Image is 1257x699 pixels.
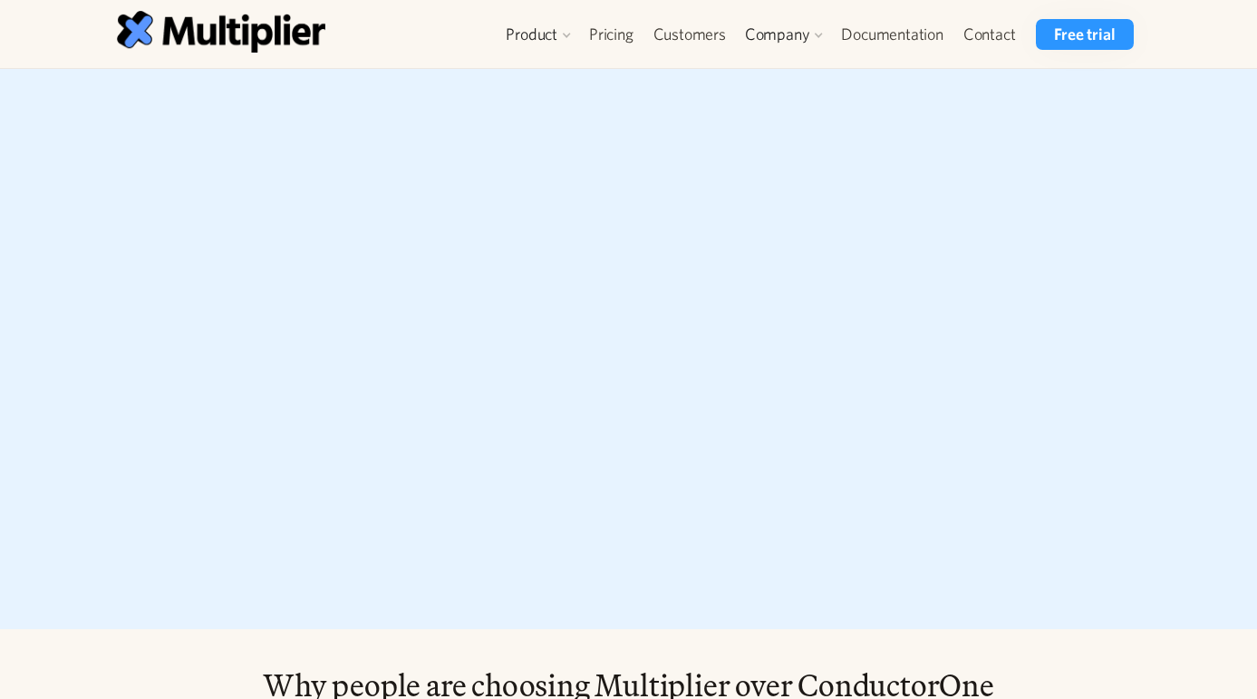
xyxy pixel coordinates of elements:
[736,19,832,50] div: Company
[506,24,557,45] div: Product
[497,19,579,50] div: Product
[745,24,810,45] div: Company
[831,19,952,50] a: Documentation
[579,19,643,50] a: Pricing
[953,19,1026,50] a: Contact
[1036,19,1133,50] a: Free trial
[643,19,736,50] a: Customers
